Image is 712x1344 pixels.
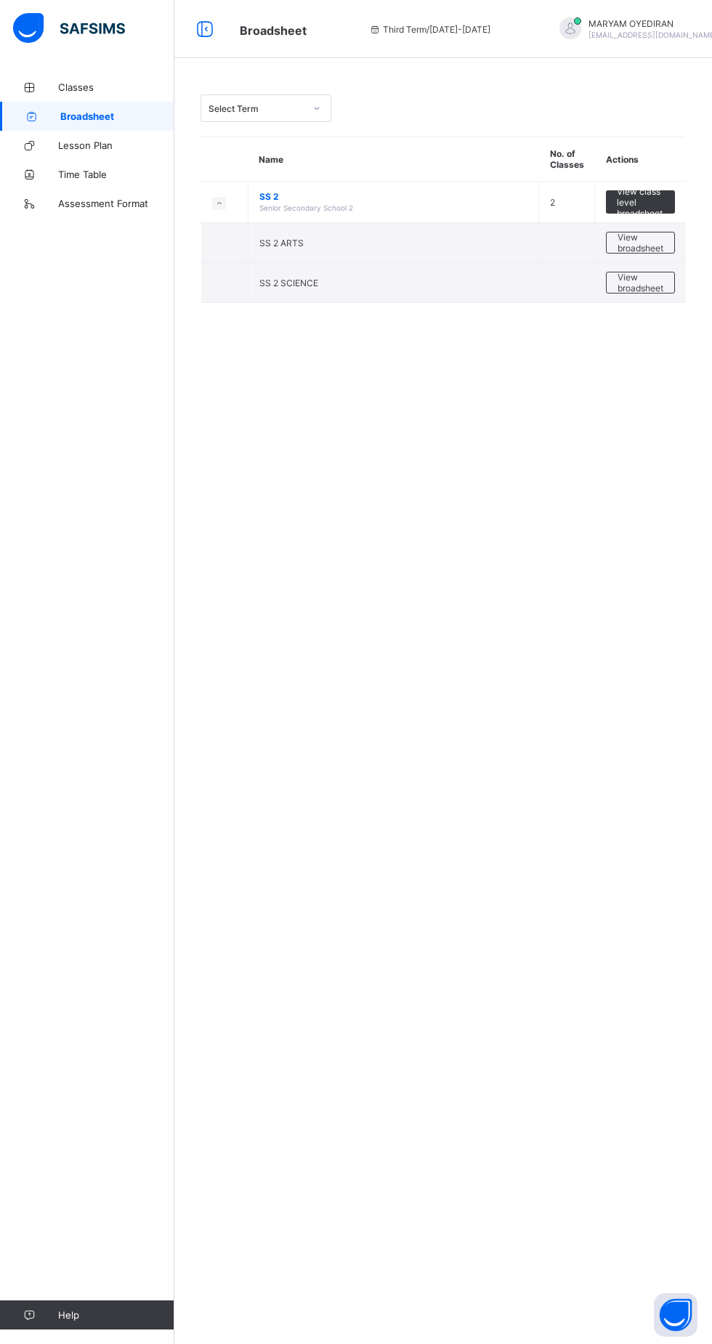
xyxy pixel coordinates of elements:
a: View broadsheet [606,232,675,243]
span: Lesson Plan [58,139,174,151]
span: Assessment Format [58,198,174,209]
th: No. of Classes [539,137,595,182]
span: SS 2 ARTS [259,238,304,248]
span: Broadsheet [60,110,174,122]
span: View broadsheet [618,272,663,294]
span: 2 [550,197,555,208]
th: Actions [595,137,687,182]
span: Senior Secondary School 2 [259,203,353,212]
a: View class level broadsheet [606,190,675,201]
span: View class level broadsheet [617,186,664,219]
div: Select Term [209,103,304,114]
span: Broadsheet [240,23,307,38]
span: SS 2 [259,191,528,202]
button: Open asap [654,1293,697,1337]
img: safsims [13,13,125,44]
span: session/term information [368,24,490,35]
span: View broadsheet [618,232,663,254]
span: Time Table [58,169,174,180]
span: Classes [58,81,174,93]
th: Name [248,137,539,182]
span: Help [58,1309,174,1321]
a: View broadsheet [606,272,675,283]
span: SS 2 SCIENCE [259,278,318,288]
